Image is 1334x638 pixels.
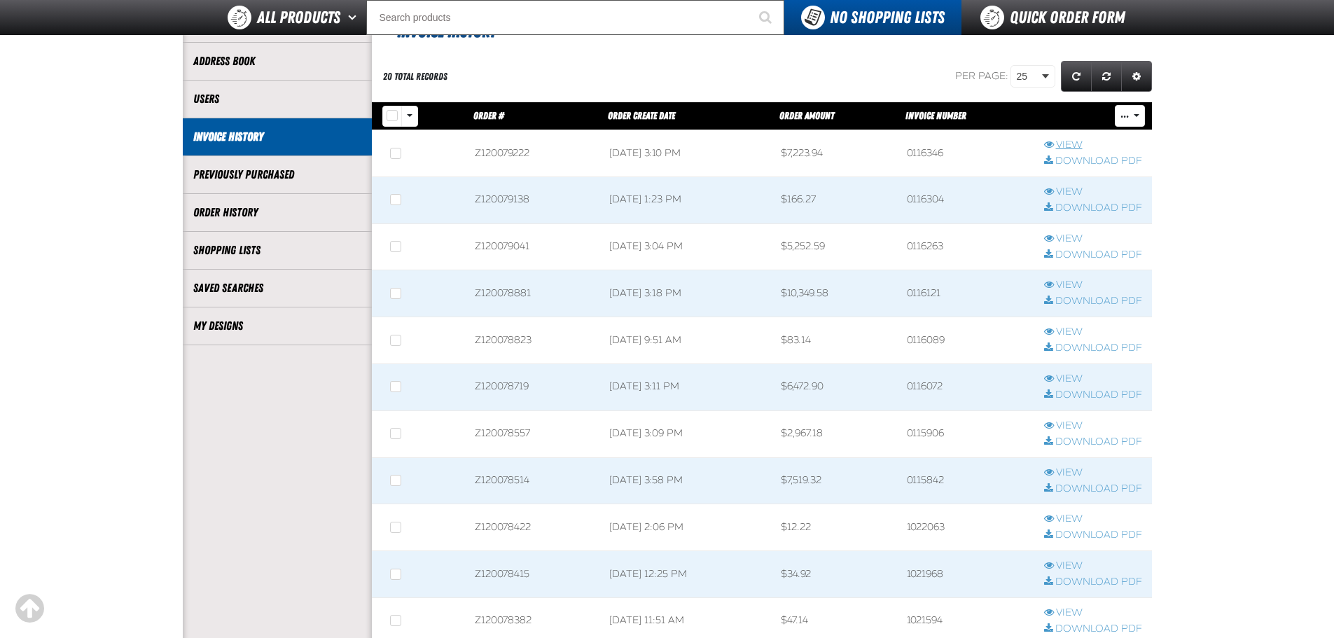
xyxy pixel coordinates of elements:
[897,504,1034,551] td: 1022063
[1091,61,1122,92] a: Reset grid action
[14,593,45,624] div: Scroll to the top
[830,8,945,27] span: No Shopping Lists
[465,504,599,551] td: Z120078422
[1044,279,1142,292] a: View row action
[1044,606,1142,620] a: View row action
[771,130,897,177] td: $7,223.94
[1044,186,1142,199] a: View row action
[897,410,1034,457] td: 0115906
[1044,436,1142,449] a: Download PDF row action
[897,457,1034,504] td: 0115842
[1044,483,1142,496] a: Download PDF row action
[599,317,771,364] td: [DATE] 9:51 AM
[1044,576,1142,589] a: Download PDF row action
[465,457,599,504] td: Z120078514
[193,167,361,183] a: Previously Purchased
[465,223,599,270] td: Z120079041
[771,270,897,317] td: $10,349.58
[193,204,361,221] a: Order History
[599,176,771,223] td: [DATE] 1:23 PM
[599,410,771,457] td: [DATE] 3:09 PM
[1121,61,1152,92] a: Expand or Collapse Grid Settings
[599,551,771,598] td: [DATE] 12:25 PM
[1044,342,1142,355] a: Download PDF row action
[1034,102,1152,130] th: Row actions
[608,110,675,121] a: Order Create Date
[465,410,599,457] td: Z120078557
[1044,389,1142,402] a: Download PDF row action
[465,176,599,223] td: Z120079138
[473,110,504,121] a: Order #
[1044,155,1142,168] a: Download PDF row action
[599,270,771,317] td: [DATE] 3:18 PM
[771,317,897,364] td: $83.14
[193,280,361,296] a: Saved Searches
[465,317,599,364] td: Z120078823
[771,457,897,504] td: $7,519.32
[193,318,361,334] a: My Designs
[771,176,897,223] td: $166.27
[193,91,361,107] a: Users
[1044,560,1142,573] a: View row action
[1017,69,1039,84] span: 25
[193,242,361,258] a: Shopping Lists
[779,110,834,121] a: Order Amount
[465,364,599,411] td: Z120078719
[1061,61,1092,92] a: Refresh grid action
[599,130,771,177] td: [DATE] 3:10 PM
[257,5,340,30] span: All Products
[401,106,418,127] button: Rows selection options
[897,270,1034,317] td: 0116121
[599,457,771,504] td: [DATE] 3:58 PM
[1044,202,1142,215] a: Download PDF row action
[905,110,966,121] a: Invoice Number
[1044,326,1142,339] a: View row action
[1044,623,1142,636] a: Download PDF row action
[897,223,1034,270] td: 0116263
[955,70,1008,82] span: Per page:
[465,551,599,598] td: Z120078415
[1044,249,1142,262] a: Download PDF row action
[1044,295,1142,308] a: Download PDF row action
[1044,419,1142,433] a: View row action
[1044,466,1142,480] a: View row action
[897,317,1034,364] td: 0116089
[771,551,897,598] td: $34.92
[599,364,771,411] td: [DATE] 3:11 PM
[465,270,599,317] td: Z120078881
[771,504,897,551] td: $12.22
[599,504,771,551] td: [DATE] 2:06 PM
[1044,373,1142,386] a: View row action
[897,176,1034,223] td: 0116304
[193,53,361,69] a: Address Book
[383,70,447,83] div: 20 total records
[897,551,1034,598] td: 1021968
[771,223,897,270] td: $5,252.59
[1044,529,1142,542] a: Download PDF row action
[1115,105,1145,126] button: Mass Actions
[897,364,1034,411] td: 0116072
[599,223,771,270] td: [DATE] 3:04 PM
[771,364,897,411] td: $6,472.90
[897,130,1034,177] td: 0116346
[1044,139,1142,152] a: View row action
[771,410,897,457] td: $2,967.18
[1120,113,1129,121] span: ...
[1044,233,1142,246] a: View row action
[193,129,361,145] a: Invoice History
[1044,513,1142,526] a: View row action
[465,130,599,177] td: Z120079222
